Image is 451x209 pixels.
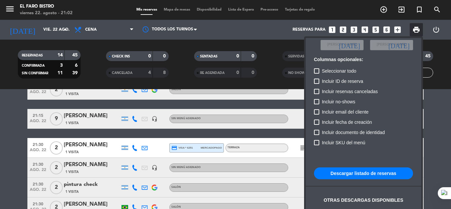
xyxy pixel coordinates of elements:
[322,128,385,136] span: Incluir documento de identidad
[412,26,420,34] span: print
[388,42,409,48] i: [DATE]
[322,77,363,85] span: Incluir ID de reserva
[322,118,372,126] span: Incluir fecha de creación
[377,42,406,48] span: [PERSON_NAME]
[322,67,356,75] span: Seleccionar todo
[324,196,403,204] div: Otras descargas disponibles
[322,87,378,95] span: Incluir reservas canceladas
[322,139,365,147] span: Incluir SKU del menú
[339,42,360,48] i: [DATE]
[314,167,413,179] button: Descargar listado de reservas
[327,42,357,48] span: [PERSON_NAME]
[314,57,413,62] h6: Columnas opcionales:
[322,98,355,106] span: Incluir no-shows
[322,108,369,116] span: Incluir email del cliente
